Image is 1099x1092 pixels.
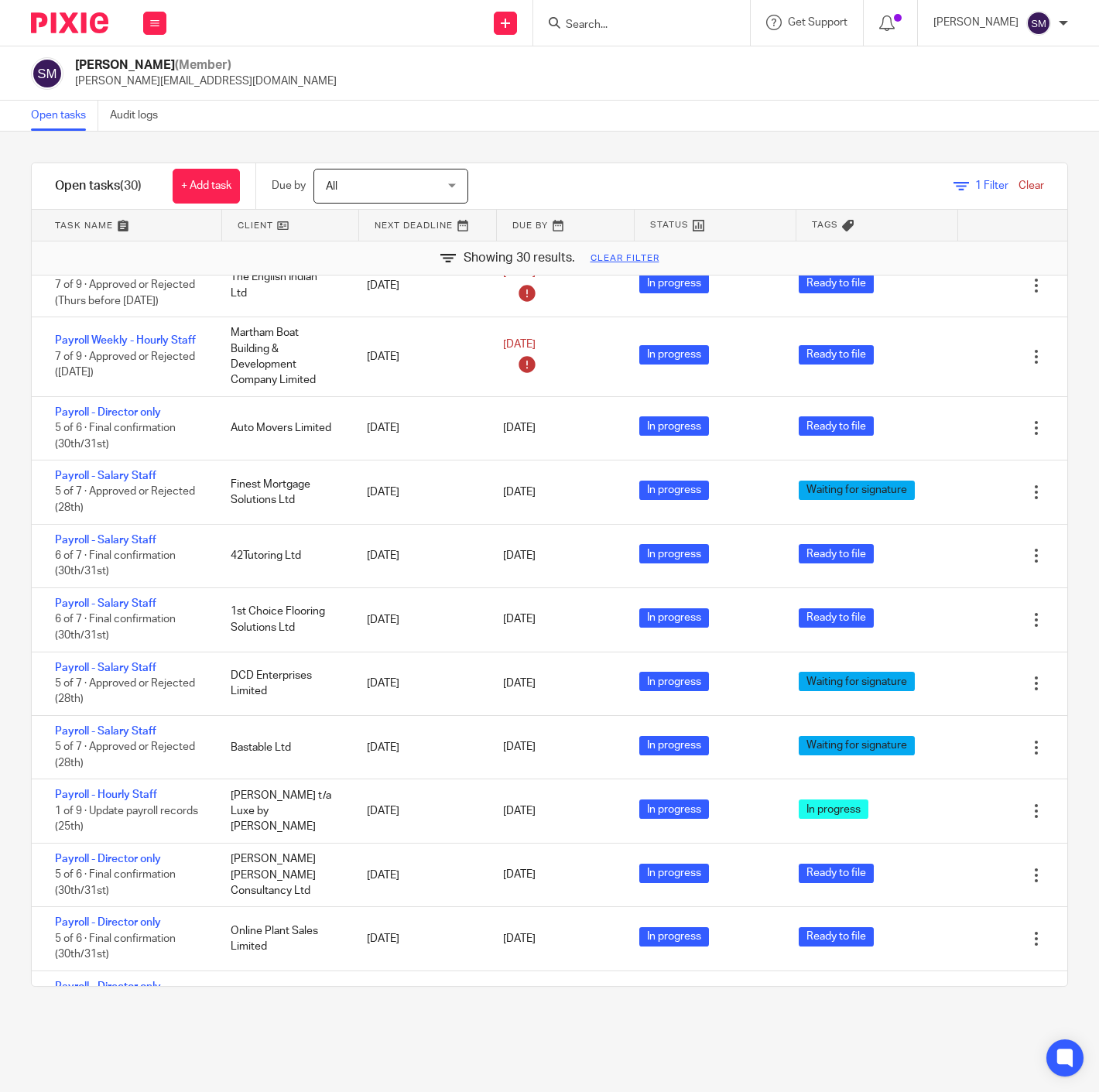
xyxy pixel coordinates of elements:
a: Clear [1019,180,1044,191]
span: 1 of 9 · Update payroll records (25th) [55,806,198,833]
span: Ready to file [799,927,874,947]
span: 6 of 7 · Final confirmation (30th/31st) [55,614,176,642]
span: 7 of 9 · Approved or Rejected (Thurs before [DATE]) [55,280,195,307]
span: 6 of 7 · Final confirmation (30th/31st) [55,550,176,577]
div: The English Indian Ltd [215,262,351,309]
span: [DATE] [503,742,536,753]
div: [PERSON_NAME] [PERSON_NAME] Consultancy Ltd [215,844,351,906]
a: Payroll Weekly - Hourly Staff [55,335,196,346]
a: Audit logs [110,101,169,131]
span: Ready to file [799,864,874,883]
span: Ready to file [799,345,874,365]
a: + Add task [173,169,240,204]
span: Status [650,218,689,231]
p: Due by [272,178,306,193]
span: [DATE] [503,339,536,350]
span: [DATE] [503,806,536,816]
a: Payroll - Salary Staff [55,471,156,481]
a: Payroll - Salary Staff [55,598,156,609]
span: 5 of 7 · Approved or Rejected (28th) [55,742,195,769]
span: Ready to file [799,544,874,563]
a: Payroll - Director only [55,854,161,864]
span: [DATE] [503,268,536,279]
p: [PERSON_NAME][EMAIL_ADDRESS][DOMAIN_NAME] [75,74,337,89]
img: svg%3E [31,57,63,90]
span: [DATE] [503,870,536,881]
div: [DATE] [351,604,488,635]
span: Waiting for signature [799,736,915,755]
div: Martham Boat Building & Development Company Limited [215,317,351,395]
span: In progress [639,544,709,563]
span: 5 of 6 · Final confirmation (30th/31st) [55,423,176,450]
span: 5 of 6 · Final confirmation (30th/31st) [55,933,176,960]
span: 5 of 7 · Approved or Rejected (28th) [55,678,195,705]
span: (30) [120,180,142,192]
div: 42Tutoring Ltd [215,540,351,571]
span: In progress [639,799,709,819]
div: [DATE] [351,270,488,301]
a: Payroll - Salary Staff [55,662,156,673]
span: Waiting for signature [799,672,915,691]
span: (Member) [175,59,231,71]
span: In progress [639,927,709,947]
div: Online Plant Sales Limited [215,916,351,963]
div: [DATE] [351,540,488,571]
span: [DATE] [503,423,536,433]
span: [DATE] [503,614,536,625]
span: Ready to file [799,416,874,436]
a: Open tasks [31,101,98,131]
a: Payroll - Hourly Staff [55,789,157,800]
span: In progress [639,672,709,691]
span: 7 of 9 · Approved or Rejected ([DATE]) [55,351,195,378]
div: 1st Choice Flooring Solutions Ltd [215,596,351,643]
span: In progress [639,736,709,755]
span: Ready to file [799,274,874,293]
span: In progress [639,416,709,436]
span: All [326,181,337,192]
h1: Open tasks [55,178,142,194]
a: Clear filter [591,252,659,265]
span: In progress [639,345,709,365]
span: In progress [799,799,868,819]
div: [DATE] [351,341,488,372]
h2: [PERSON_NAME] [75,57,337,74]
span: Ready to file [799,608,874,628]
div: Bastable Ltd [215,732,351,763]
a: Payroll - Salary Staff [55,726,156,737]
span: In progress [639,274,709,293]
span: [DATE] [503,678,536,689]
span: In progress [639,481,709,500]
a: Payroll - Director only [55,981,161,992]
img: Pixie [31,12,108,33]
p: [PERSON_NAME] [933,15,1019,30]
div: [PERSON_NAME] t/a Luxe by [PERSON_NAME] [215,780,351,843]
a: Payroll - Director only [55,407,161,418]
a: Payroll - Salary Staff [55,535,156,546]
div: [DATE] [351,860,488,891]
div: DCD Enterprises Limited [215,660,351,707]
span: 5 of 7 · Approved or Rejected (28th) [55,487,195,514]
div: [DATE] [351,732,488,763]
div: Auto Movers Limited [215,412,351,443]
span: [DATE] [503,550,536,561]
div: [DATE] [351,796,488,827]
div: [DATE] [351,477,488,508]
span: Get Support [788,17,847,28]
span: 5 of 6 · Final confirmation (30th/31st) [55,870,176,897]
img: svg%3E [1026,11,1051,36]
span: Filter [975,180,1008,191]
span: Waiting for signature [799,481,915,500]
div: [DATE] [351,668,488,699]
div: [DATE] [351,412,488,443]
span: [DATE] [503,933,536,944]
span: In progress [639,608,709,628]
span: [DATE] [503,487,536,498]
input: Search [564,19,704,33]
div: [DATE] [351,923,488,954]
span: Showing 30 results. [464,249,575,267]
a: Payroll - Director only [55,917,161,928]
span: 1 [975,180,981,191]
span: In progress [639,864,709,883]
span: Tags [812,218,838,231]
div: Finest Mortgage Solutions Ltd [215,469,351,516]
